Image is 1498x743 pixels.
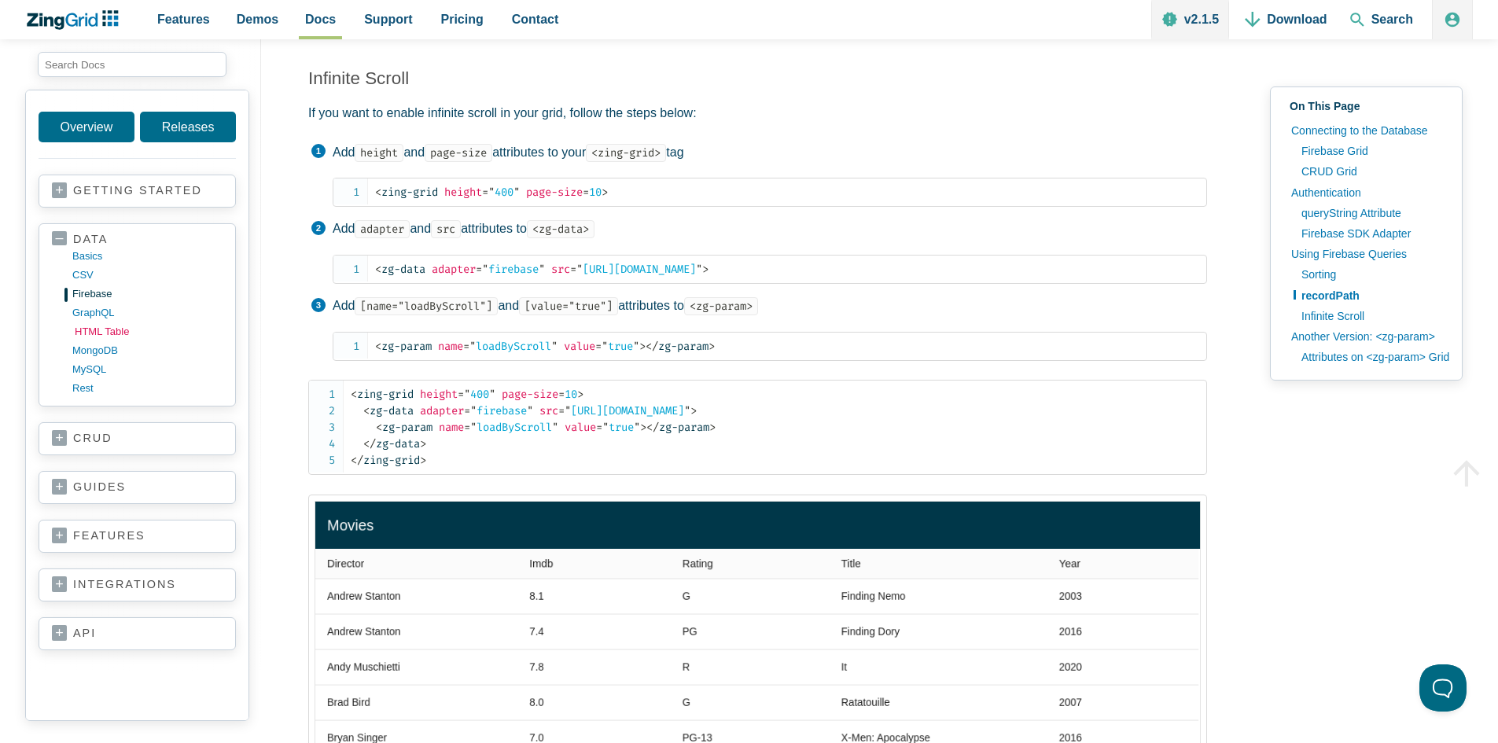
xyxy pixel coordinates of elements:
span: zing-grid [375,186,438,199]
code: <zg-data> [527,220,594,238]
iframe: Toggle Customer Support [1419,664,1467,712]
span: true [596,421,640,434]
span: > [420,437,426,451]
span: > [709,340,715,353]
span: > [639,340,646,353]
span: " [513,186,520,199]
span: 10 [583,186,602,199]
span: 400 [458,388,495,401]
span: Support [364,9,412,30]
span: zing-grid [351,454,420,467]
span: " [602,421,609,434]
a: MySQL [72,360,223,379]
span: zg-param [376,421,432,434]
span: </ [351,454,363,467]
span: " [633,340,639,353]
a: queryString Attribute [1294,203,1449,223]
span: zg-param [646,340,709,353]
a: ZingChart Logo. Click to return to the homepage [25,10,127,30]
span: " [527,404,533,417]
code: page-size [425,144,492,162]
span: " [470,404,477,417]
a: rest [72,379,223,398]
span: < [375,186,381,199]
span: = [558,388,565,401]
code: <zg-param> [684,297,758,315]
span: 10 [558,388,577,401]
span: = [482,186,488,199]
span: Demos [237,9,278,30]
span: [URL][DOMAIN_NAME] [570,263,702,276]
a: Firebase SDK Adapter [1294,223,1449,244]
a: Infinite Scroll [1294,306,1449,326]
span: " [565,404,571,417]
a: Firebase Grid [1294,141,1449,161]
span: adapter [432,263,476,276]
span: page-size [502,388,558,401]
a: Sorting [1294,264,1449,285]
span: loadByScroll [464,421,558,434]
input: search input [38,52,226,77]
code: <zing-grid> [586,144,666,162]
a: Attributes on <zg-param> Grid [1294,347,1449,367]
span: " [464,388,470,401]
a: Releases [140,112,236,142]
span: value [565,421,596,434]
a: HTML table [75,322,225,341]
span: = [464,404,470,417]
span: > [602,186,608,199]
code: adapter [355,220,410,238]
span: " [602,340,608,353]
span: = [595,340,602,353]
span: " [576,263,583,276]
span: </ [646,421,659,434]
a: Overview [39,112,134,142]
a: firebase [72,285,223,303]
a: getting started [52,183,223,199]
span: " [551,340,558,353]
a: Authentication [1283,182,1449,203]
span: > [709,421,716,434]
span: 400 [482,186,520,199]
span: " [696,263,702,276]
span: < [363,404,370,417]
a: GraphQL [72,303,223,322]
span: = [558,404,565,417]
span: " [684,404,690,417]
span: " [634,421,640,434]
span: src [539,404,558,417]
a: features [52,528,223,544]
span: > [640,421,646,434]
span: " [470,421,477,434]
span: " [539,263,545,276]
span: " [552,421,558,434]
span: < [351,388,357,401]
span: Pricing [441,9,484,30]
span: zg-data [375,263,425,276]
p: Add and attributes to [333,296,1207,316]
span: " [469,340,476,353]
a: crud [52,431,223,447]
span: = [596,421,602,434]
span: </ [646,340,658,353]
a: Using Firebase Queries [1283,244,1449,264]
a: integrations [52,577,223,593]
span: < [375,340,381,353]
span: < [375,263,381,276]
span: = [458,388,464,401]
span: > [577,388,583,401]
span: = [570,263,576,276]
span: > [690,404,697,417]
span: name [438,340,463,353]
span: > [420,454,426,467]
p: Add and attributes to your tag [333,142,1207,163]
span: page-size [526,186,583,199]
a: MongoDB [72,341,223,360]
code: [value="true"] [519,297,618,315]
span: Docs [305,9,336,30]
span: zg-data [363,404,414,417]
p: Add and attributes to [333,219,1207,239]
span: zing-grid [351,388,414,401]
span: zg-param [375,340,432,353]
span: adapter [420,404,464,417]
